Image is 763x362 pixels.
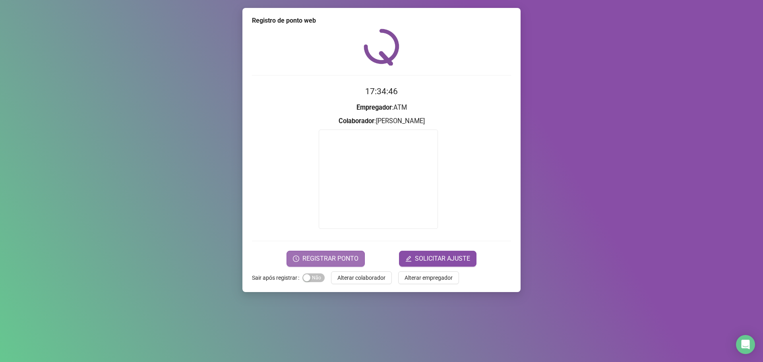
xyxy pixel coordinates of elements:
[287,251,365,267] button: REGISTRAR PONTO
[302,254,358,263] span: REGISTRAR PONTO
[736,335,755,354] div: Open Intercom Messenger
[337,273,385,282] span: Alterar colaborador
[364,29,399,66] img: QRPoint
[252,16,511,25] div: Registro de ponto web
[252,116,511,126] h3: : [PERSON_NAME]
[405,256,412,262] span: edit
[252,103,511,113] h3: : ATM
[399,251,476,267] button: editSOLICITAR AJUSTE
[331,271,392,284] button: Alterar colaborador
[252,271,302,284] label: Sair após registrar
[365,87,398,96] time: 17:34:46
[339,117,374,125] strong: Colaborador
[415,254,470,263] span: SOLICITAR AJUSTE
[405,273,453,282] span: Alterar empregador
[398,271,459,284] button: Alterar empregador
[293,256,299,262] span: clock-circle
[356,104,392,111] strong: Empregador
